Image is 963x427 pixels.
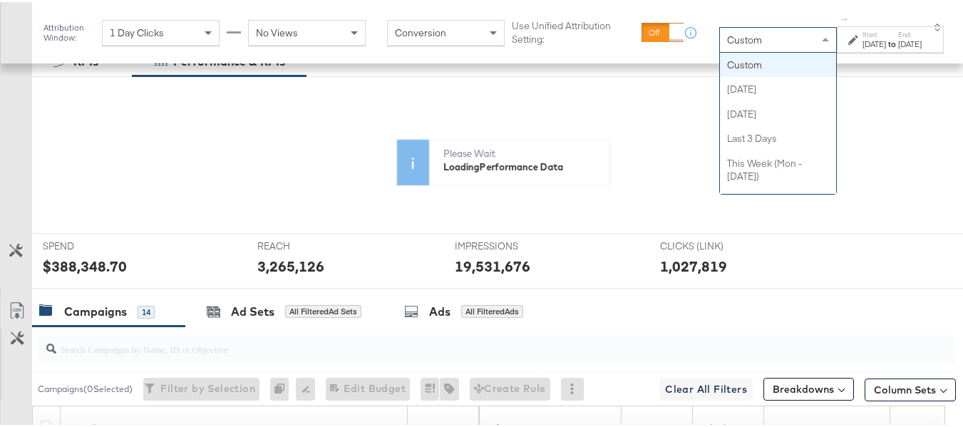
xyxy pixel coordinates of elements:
div: Last 3 Days [720,124,836,149]
span: 1 Day Clicks [110,24,164,37]
div: All Filtered Ad Sets [285,303,361,316]
button: Breakdowns [763,376,854,398]
span: Clear All Filters [665,379,747,396]
div: [DATE] [720,100,836,125]
button: Clear All Filters [659,376,753,398]
span: No Views [256,24,298,37]
span: ↑ [838,15,852,20]
div: [DATE] [898,36,922,48]
div: This Week (Sun - [DATE]) [720,187,836,225]
input: Search Campaigns by Name, ID or Objective [56,327,875,355]
button: Column Sets [865,376,956,399]
div: 0 [270,376,296,398]
span: Custom [727,31,762,44]
div: Ads [429,302,450,318]
div: Attribution Window: [43,21,95,41]
label: Start: [862,28,886,37]
span: Conversion [395,24,446,37]
div: All Filtered Ads [461,303,523,316]
label: End: [898,28,922,37]
div: [DATE] [720,75,836,100]
div: This Week (Mon - [DATE]) [720,149,836,187]
div: Campaigns [64,302,127,318]
strong: to [886,36,898,47]
div: Custom [720,51,836,76]
div: Ad Sets [231,302,274,318]
label: Use Unified Attribution Setting: [512,17,635,43]
div: [DATE] [862,36,886,48]
div: Campaigns ( 0 Selected) [38,381,133,393]
div: 14 [138,304,155,317]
